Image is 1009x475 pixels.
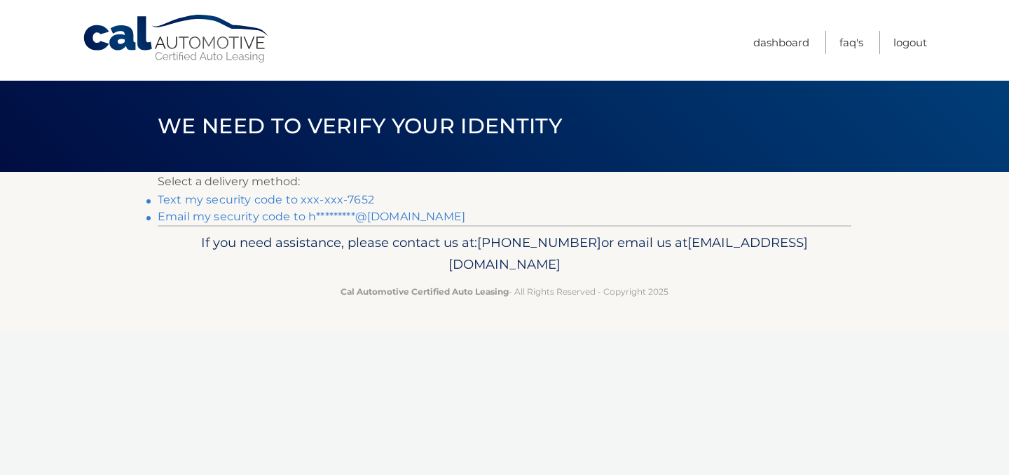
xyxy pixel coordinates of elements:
[477,234,601,250] span: [PHONE_NUMBER]
[753,31,809,54] a: Dashboard
[158,113,562,139] span: We need to verify your identity
[893,31,927,54] a: Logout
[341,286,509,297] strong: Cal Automotive Certified Auto Leasing
[158,172,851,192] p: Select a delivery method:
[839,31,863,54] a: FAQ's
[158,193,374,206] a: Text my security code to xxx-xxx-7652
[82,14,271,64] a: Cal Automotive
[167,284,842,299] p: - All Rights Reserved - Copyright 2025
[158,210,465,223] a: Email my security code to h*********@[DOMAIN_NAME]
[167,232,842,276] p: If you need assistance, please contact us at: or email us at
